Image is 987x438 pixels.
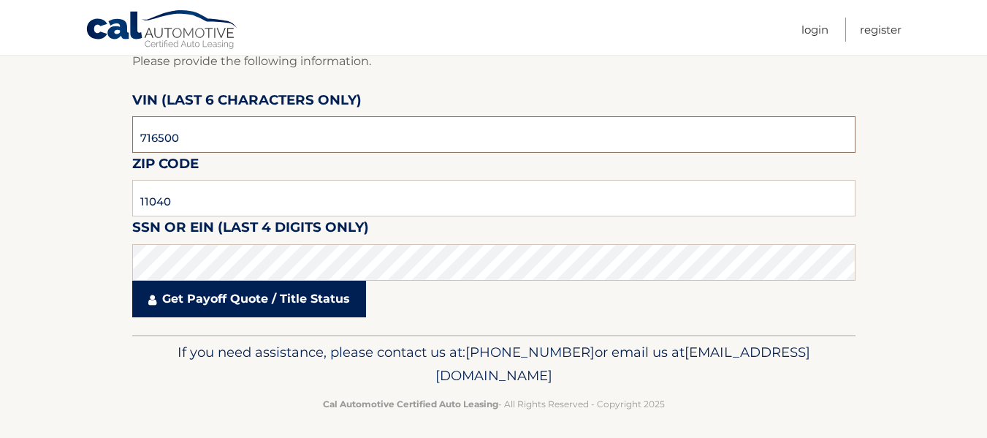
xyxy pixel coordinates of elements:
[801,18,828,42] a: Login
[132,89,362,116] label: VIN (last 6 characters only)
[142,341,846,388] p: If you need assistance, please contact us at: or email us at
[132,51,855,72] p: Please provide the following information.
[142,396,846,412] p: - All Rights Reserved - Copyright 2025
[132,216,369,243] label: SSN or EIN (last 4 digits only)
[132,281,366,317] a: Get Payoff Quote / Title Status
[132,153,199,180] label: Zip Code
[85,10,239,52] a: Cal Automotive
[465,344,595,360] span: [PHONE_NUMBER]
[860,18,902,42] a: Register
[323,399,498,409] strong: Cal Automotive Certified Auto Leasing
